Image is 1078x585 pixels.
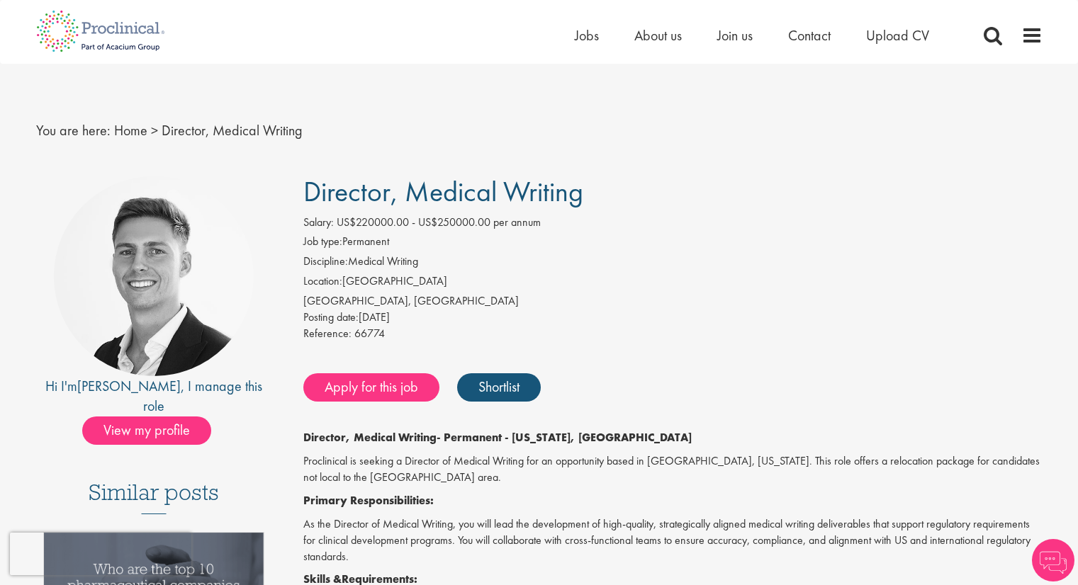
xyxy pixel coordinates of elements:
[1032,539,1074,581] img: Chatbot
[303,273,342,290] label: Location:
[114,121,147,140] a: breadcrumb link
[303,430,437,445] strong: Director, Medical Writing
[162,121,303,140] span: Director, Medical Writing
[303,373,439,402] a: Apply for this job
[303,453,1043,486] p: Proclinical is seeking a Director of Medical Writing for an opportunity based in [GEOGRAPHIC_DATA...
[303,516,1043,565] p: As the Director of Medical Writing, you will lead the development of high-quality, strategically ...
[354,326,385,341] span: 66774
[303,293,1043,309] div: [GEOGRAPHIC_DATA], [GEOGRAPHIC_DATA]
[303,174,583,210] span: Director, Medical Writing
[788,26,831,45] a: Contact
[89,480,219,514] h3: Similar posts
[303,309,1043,326] div: [DATE]
[437,430,692,445] strong: - Permanent - [US_STATE], [GEOGRAPHIC_DATA]
[10,533,191,575] iframe: reCAPTCHA
[303,309,359,324] span: Posting date:
[303,254,1043,273] li: Medical Writing
[54,176,254,376] img: imeage of recruiter George Watson
[866,26,929,45] a: Upload CV
[151,121,158,140] span: >
[82,416,211,445] span: View my profile
[303,234,342,250] label: Job type:
[77,377,181,395] a: [PERSON_NAME]
[36,121,111,140] span: You are here:
[337,215,541,229] span: US$220000.00 - US$250000.00 per annum
[575,26,599,45] a: Jobs
[303,254,348,270] label: Discipline:
[303,326,352,342] label: Reference:
[303,234,1043,254] li: Permanent
[303,273,1043,293] li: [GEOGRAPHIC_DATA]
[82,419,225,438] a: View my profile
[457,373,541,402] a: Shortlist
[36,376,272,416] div: Hi I'm , I manage this role
[303,215,334,231] label: Salary:
[634,26,682,45] a: About us
[717,26,753,45] a: Join us
[303,493,434,508] strong: Primary Responsibilities:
